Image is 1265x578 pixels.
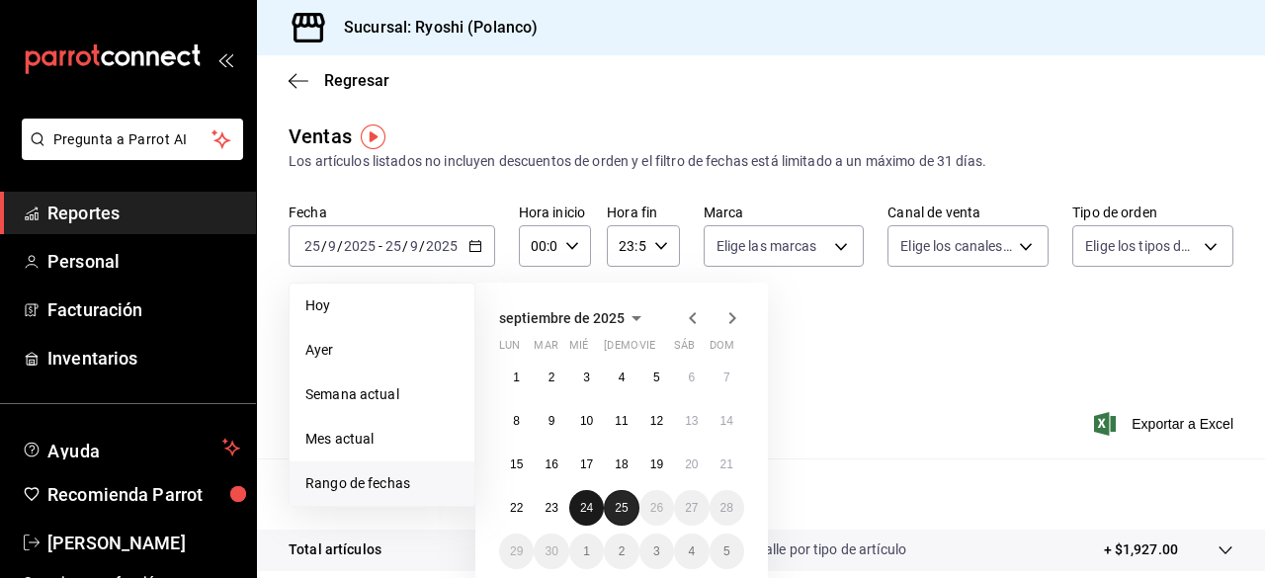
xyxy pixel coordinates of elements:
[720,414,733,428] abbr: 14 de septiembre de 2025
[710,490,744,526] button: 28 de septiembre de 2025
[583,544,590,558] abbr: 1 de octubre de 2025
[519,206,591,219] label: Hora inicio
[384,238,402,254] input: --
[615,414,628,428] abbr: 11 de septiembre de 2025
[569,339,588,360] abbr: miércoles
[305,429,459,450] span: Mes actual
[674,534,709,569] button: 4 de octubre de 2025
[1098,412,1233,436] button: Exportar a Excel
[688,371,695,384] abbr: 6 de septiembre de 2025
[545,457,557,471] abbr: 16 de septiembre de 2025
[425,238,459,254] input: ----
[704,206,865,219] label: Marca
[685,457,698,471] abbr: 20 de septiembre de 2025
[303,238,321,254] input: --
[688,544,695,558] abbr: 4 de octubre de 2025
[510,544,523,558] abbr: 29 de septiembre de 2025
[534,339,557,360] abbr: martes
[650,414,663,428] abbr: 12 de septiembre de 2025
[499,403,534,439] button: 8 de septiembre de 2025
[419,238,425,254] span: /
[305,473,459,494] span: Rango de fechas
[499,306,648,330] button: septiembre de 2025
[379,238,382,254] span: -
[47,436,214,459] span: Ayuda
[47,345,240,372] span: Inventarios
[685,414,698,428] abbr: 13 de septiembre de 2025
[499,360,534,395] button: 1 de septiembre de 2025
[653,371,660,384] abbr: 5 de septiembre de 2025
[720,457,733,471] abbr: 21 de septiembre de 2025
[639,490,674,526] button: 26 de septiembre de 2025
[324,71,389,90] span: Regresar
[604,403,638,439] button: 11 de septiembre de 2025
[47,248,240,275] span: Personal
[674,339,695,360] abbr: sábado
[580,501,593,515] abbr: 24 de septiembre de 2025
[685,501,698,515] abbr: 27 de septiembre de 2025
[639,403,674,439] button: 12 de septiembre de 2025
[710,447,744,482] button: 21 de septiembre de 2025
[499,339,520,360] abbr: lunes
[402,238,408,254] span: /
[604,360,638,395] button: 4 de septiembre de 2025
[650,501,663,515] abbr: 26 de septiembre de 2025
[887,206,1049,219] label: Canal de venta
[674,490,709,526] button: 27 de septiembre de 2025
[619,371,626,384] abbr: 4 de septiembre de 2025
[321,238,327,254] span: /
[361,124,385,149] img: Tooltip marker
[499,447,534,482] button: 15 de septiembre de 2025
[289,122,352,151] div: Ventas
[534,534,568,569] button: 30 de septiembre de 2025
[47,200,240,226] span: Reportes
[510,457,523,471] abbr: 15 de septiembre de 2025
[569,534,604,569] button: 1 de octubre de 2025
[674,447,709,482] button: 20 de septiembre de 2025
[47,296,240,323] span: Facturación
[604,490,638,526] button: 25 de septiembre de 2025
[615,501,628,515] abbr: 25 de septiembre de 2025
[604,339,720,360] abbr: jueves
[534,447,568,482] button: 16 de septiembre de 2025
[289,151,1233,172] div: Los artículos listados no incluyen descuentos de orden y el filtro de fechas está limitado a un m...
[534,360,568,395] button: 2 de septiembre de 2025
[343,238,377,254] input: ----
[545,501,557,515] abbr: 23 de septiembre de 2025
[580,414,593,428] abbr: 10 de septiembre de 2025
[47,530,240,556] span: [PERSON_NAME]
[710,534,744,569] button: 5 de octubre de 2025
[305,295,459,316] span: Hoy
[328,16,538,40] h3: Sucursal: Ryoshi (Polanco)
[674,403,709,439] button: 13 de septiembre de 2025
[569,447,604,482] button: 17 de septiembre de 2025
[717,236,817,256] span: Elige las marcas
[569,403,604,439] button: 10 de septiembre de 2025
[53,129,212,150] span: Pregunta a Parrot AI
[1072,206,1233,219] label: Tipo de orden
[409,238,419,254] input: --
[900,236,1012,256] span: Elige los canales de venta
[499,490,534,526] button: 22 de septiembre de 2025
[615,457,628,471] abbr: 18 de septiembre de 2025
[534,403,568,439] button: 9 de septiembre de 2025
[619,544,626,558] abbr: 2 de octubre de 2025
[639,339,655,360] abbr: viernes
[710,403,744,439] button: 14 de septiembre de 2025
[580,457,593,471] abbr: 17 de septiembre de 2025
[513,414,520,428] abbr: 8 de septiembre de 2025
[499,534,534,569] button: 29 de septiembre de 2025
[337,238,343,254] span: /
[1085,236,1197,256] span: Elige los tipos de orden
[289,206,495,219] label: Fecha
[723,371,730,384] abbr: 7 de septiembre de 2025
[513,371,520,384] abbr: 1 de septiembre de 2025
[653,544,660,558] abbr: 3 de octubre de 2025
[499,310,625,326] span: septiembre de 2025
[710,339,734,360] abbr: domingo
[289,539,381,560] p: Total artículos
[534,490,568,526] button: 23 de septiembre de 2025
[607,206,679,219] label: Hora fin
